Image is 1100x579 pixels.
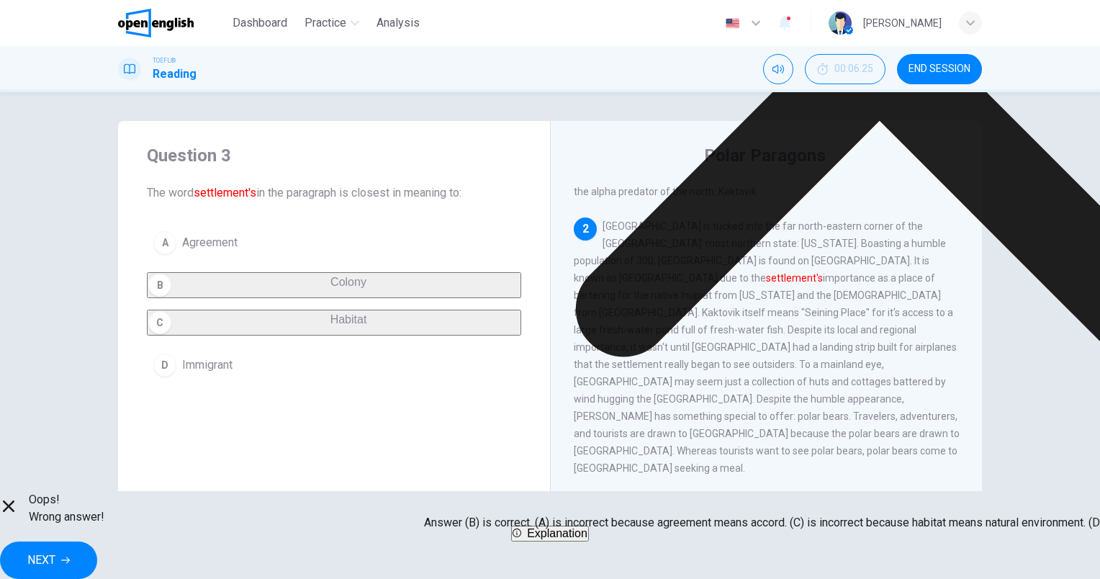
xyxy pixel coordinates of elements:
div: C [148,311,171,334]
span: Practice [305,14,346,32]
img: Profile picture [829,12,852,35]
span: The word in the paragraph is closest in meaning to: [147,184,521,202]
span: Analysis [377,14,420,32]
span: Oops! [29,491,104,508]
div: Hide [805,54,885,84]
span: Colony [330,276,366,288]
div: B [148,274,171,297]
div: [PERSON_NAME] [863,14,942,32]
span: Explanation [527,527,587,539]
span: TOEFL® [153,55,176,66]
span: Wrong answer! [29,508,104,526]
span: Habitat [330,313,367,326]
h4: Question 3 [147,144,521,167]
span: END SESSION [909,63,970,75]
span: Dashboard [233,14,287,32]
span: 00:06:25 [834,63,873,75]
font: settlement's [194,186,256,199]
img: en [723,18,741,29]
div: Mute [763,54,793,84]
img: OpenEnglish logo [118,9,194,37]
h1: Reading [153,66,197,83]
span: NEXT [27,550,55,570]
